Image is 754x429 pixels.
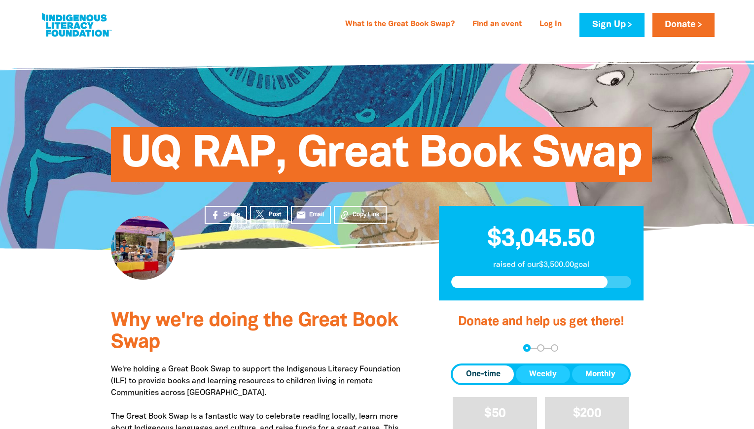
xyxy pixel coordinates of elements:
button: Weekly [516,365,570,383]
button: One-time [453,365,514,383]
span: UQ RAP, Great Book Swap [121,134,642,182]
a: Post [250,206,288,224]
p: raised of our $3,500.00 goal [451,259,631,271]
span: Why we're doing the Great Book Swap [111,312,398,352]
div: Donation frequency [451,363,631,385]
span: Donate and help us get there! [458,316,624,328]
a: Share [205,206,247,224]
a: Log In [534,17,568,33]
span: Email [309,210,324,219]
span: $50 [484,408,505,419]
span: Weekly [529,368,557,380]
button: Navigate to step 3 of 3 to enter your payment details [551,344,558,352]
button: Navigate to step 1 of 3 to enter your donation amount [523,344,531,352]
span: $200 [573,408,601,419]
span: One-time [466,368,501,380]
span: Monthly [585,368,615,380]
span: Copy Link [353,210,380,219]
button: Copy Link [334,206,387,224]
a: What is the Great Book Swap? [339,17,461,33]
span: $3,045.50 [487,228,595,251]
a: Sign Up [579,13,644,37]
button: Navigate to step 2 of 3 to enter your details [537,344,544,352]
span: Share [223,210,240,219]
a: Find an event [467,17,528,33]
span: Post [269,210,281,219]
button: Monthly [572,365,629,383]
i: email [296,210,306,220]
a: emailEmail [291,206,331,224]
a: Donate [652,13,715,37]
